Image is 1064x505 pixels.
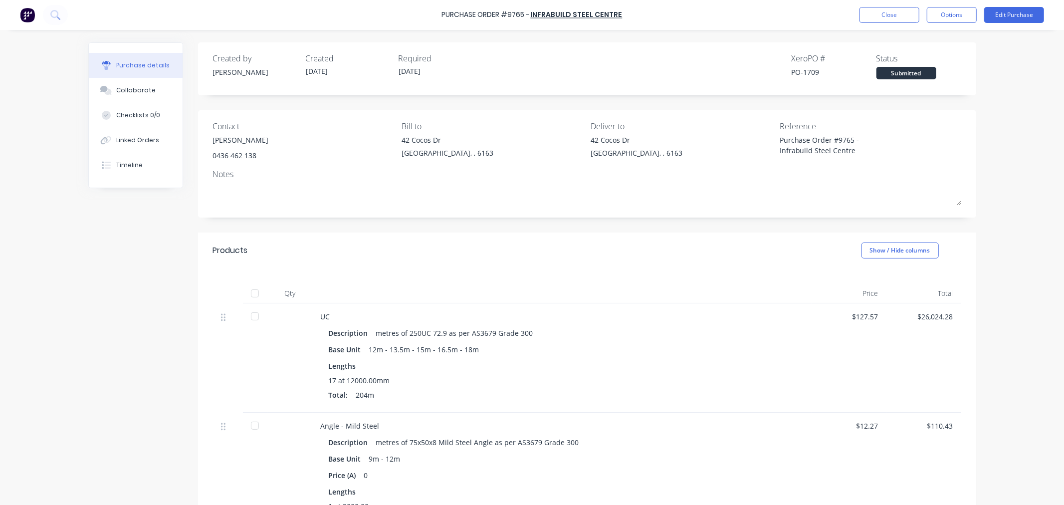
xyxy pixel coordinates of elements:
[369,452,401,466] div: 9m - 12m
[399,52,483,64] div: Required
[886,283,961,303] div: Total
[984,7,1044,23] button: Edit Purchase
[213,245,248,256] div: Products
[402,120,583,132] div: Bill to
[116,86,156,95] div: Collaborate
[876,67,936,79] div: Submitted
[329,375,390,386] span: 17 at 12000.00mm
[89,153,183,178] button: Timeline
[894,311,953,322] div: $26,024.28
[213,52,298,64] div: Created by
[364,468,368,483] div: 0
[591,120,772,132] div: Deliver to
[356,390,375,400] span: 204m
[89,53,183,78] button: Purchase details
[329,435,376,450] div: Description
[792,67,876,77] div: PO-1709
[591,148,682,158] div: [GEOGRAPHIC_DATA], , 6163
[820,311,878,322] div: $127.57
[329,390,348,400] span: Total:
[213,150,269,161] div: 0436 462 138
[116,61,170,70] div: Purchase details
[306,52,391,64] div: Created
[116,136,159,145] div: Linked Orders
[894,421,953,431] div: $110.43
[531,10,623,20] a: Infrabuild Steel Centre
[329,452,369,466] div: Base Unit
[861,243,939,258] button: Show / Hide columns
[89,103,183,128] button: Checklists 0/0
[321,421,804,431] div: Angle - Mild Steel
[89,128,183,153] button: Linked Orders
[89,78,183,103] button: Collaborate
[402,148,493,158] div: [GEOGRAPHIC_DATA], , 6163
[780,135,904,157] textarea: Purchase Order #9765 - Infrabuild Steel Centre
[876,52,961,64] div: Status
[927,7,977,23] button: Options
[213,120,395,132] div: Contact
[321,311,804,322] div: UC
[213,168,961,180] div: Notes
[792,52,876,64] div: Xero PO #
[376,435,579,450] div: metres of 75x50x8 Mild Steel Angle as per AS3679 Grade 300
[442,10,530,20] div: Purchase Order #9765 -
[116,111,160,120] div: Checklists 0/0
[820,421,878,431] div: $12.27
[213,135,269,145] div: [PERSON_NAME]
[329,342,369,357] div: Base Unit
[20,7,35,22] img: Factory
[402,135,493,145] div: 42 Cocos Dr
[329,361,356,371] span: Lengths
[369,342,479,357] div: 12m - 13.5m - 15m - 16.5m - 18m
[780,120,961,132] div: Reference
[213,67,298,77] div: [PERSON_NAME]
[376,326,533,340] div: metres of 250UC 72.9 as per AS3679 Grade 300
[268,283,313,303] div: Qty
[116,161,143,170] div: Timeline
[329,487,356,497] span: Lengths
[591,135,682,145] div: 42 Cocos Dr
[329,326,376,340] div: Description
[812,283,886,303] div: Price
[329,468,364,483] div: Price (A)
[859,7,919,23] button: Close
